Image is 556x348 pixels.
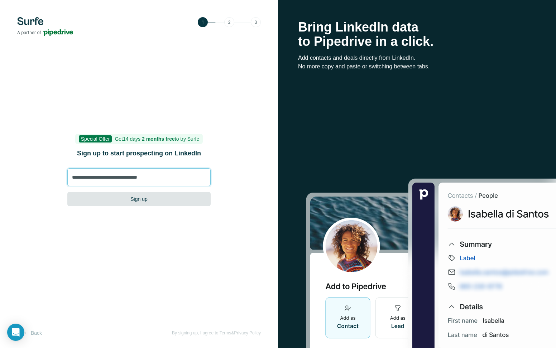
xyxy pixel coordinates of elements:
a: Terms [220,330,231,335]
b: 2 months free [142,136,175,142]
img: Step 1 [198,17,261,27]
span: By signing up, I agree to [172,330,218,335]
span: Get to try Surfe [115,136,199,142]
s: 14 days [123,136,140,142]
button: Back [17,327,47,339]
a: Privacy Policy [234,330,261,335]
span: & [231,330,234,335]
button: Sign up [67,192,211,206]
div: Open Intercom Messenger [7,324,24,341]
p: Add contacts and deals directly from LinkedIn. [298,54,536,62]
img: Surfe's logo [17,17,73,36]
p: No more copy and paste or switching between tabs. [298,62,536,71]
h1: Bring LinkedIn data to Pipedrive in a click. [298,20,536,49]
span: Special Offer [79,135,112,142]
h1: Sign up to start prospecting on LinkedIn [67,148,211,158]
